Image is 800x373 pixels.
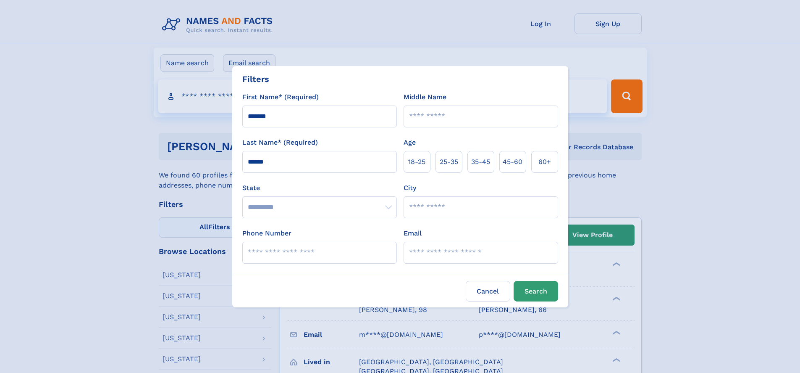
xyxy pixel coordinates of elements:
[538,157,551,167] span: 60+
[503,157,522,167] span: 45‑60
[408,157,425,167] span: 18‑25
[514,281,558,302] button: Search
[466,281,510,302] label: Cancel
[404,228,422,238] label: Email
[242,183,397,193] label: State
[440,157,458,167] span: 25‑35
[242,92,319,102] label: First Name* (Required)
[242,73,269,85] div: Filters
[242,228,291,238] label: Phone Number
[471,157,490,167] span: 35‑45
[242,138,318,148] label: Last Name* (Required)
[404,92,446,102] label: Middle Name
[404,138,416,148] label: Age
[404,183,416,193] label: City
